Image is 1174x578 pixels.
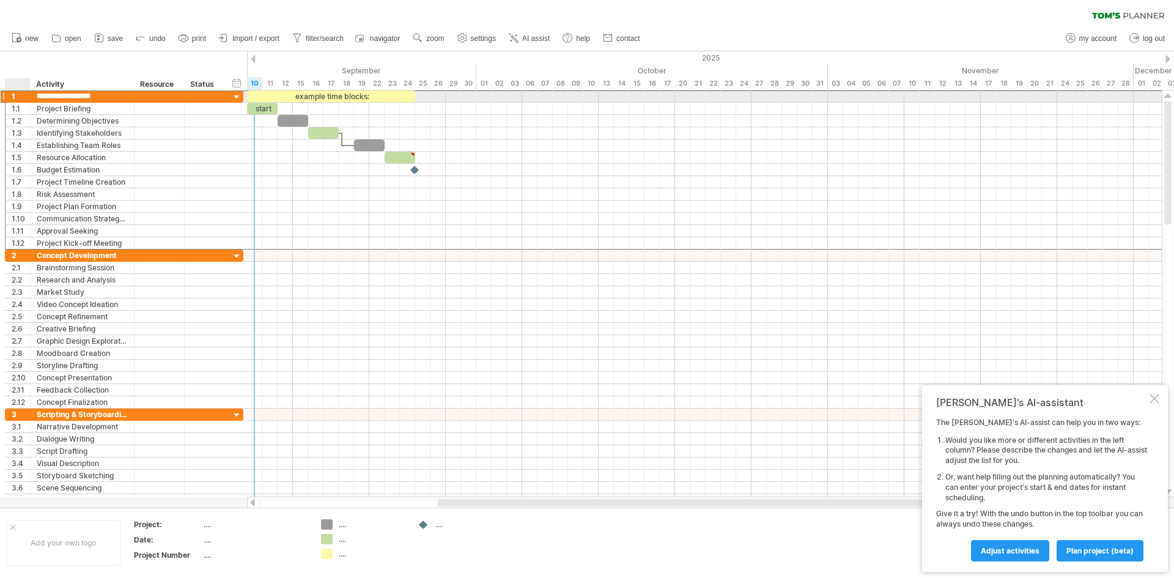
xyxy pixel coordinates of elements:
[37,311,128,322] div: Concept Refinement
[981,77,996,90] div: Monday, 17 November 2025
[65,34,81,43] span: open
[1143,34,1165,43] span: log out
[1027,77,1042,90] div: Thursday, 20 November 2025
[37,201,128,212] div: Project Plan Formation
[37,335,128,347] div: Graphic Design Exploration
[37,445,128,457] div: Script Drafting
[660,77,675,90] div: Friday, 17 October 2025
[721,77,736,90] div: Thursday, 23 October 2025
[37,237,128,249] div: Project Kick-off Meeting
[37,225,128,237] div: Approval Seeking
[216,31,283,46] a: import / export
[920,77,935,90] div: Tuesday, 11 November 2025
[12,91,30,102] div: 1
[904,77,920,90] div: Monday, 10 November 2025
[782,77,797,90] div: Wednesday, 29 October 2025
[308,77,323,90] div: Tuesday, 16 September 2025
[736,77,751,90] div: Friday, 24 October 2025
[1011,77,1027,90] div: Wednesday, 19 November 2025
[37,323,128,335] div: Creative Briefing
[12,152,30,163] div: 1.5
[12,225,30,237] div: 1.11
[492,77,507,90] div: Thursday, 2 October 2025
[950,77,965,90] div: Thursday, 13 November 2025
[1057,77,1072,90] div: Monday, 24 November 2025
[12,139,30,151] div: 1.4
[12,409,30,420] div: 3
[965,77,981,90] div: Friday, 14 November 2025
[37,127,128,139] div: Identifying Stakeholders
[12,164,30,176] div: 1.6
[1088,77,1103,90] div: Wednesday, 26 November 2025
[828,77,843,90] div: Monday, 3 November 2025
[133,31,169,46] a: undo
[12,103,30,114] div: 1.1
[522,77,537,90] div: Monday, 6 October 2025
[415,77,430,90] div: Thursday, 25 September 2025
[12,396,30,408] div: 2.12
[568,77,583,90] div: Thursday, 9 October 2025
[37,360,128,371] div: Storyline Drafting
[175,31,210,46] a: print
[37,115,128,127] div: Determining Objectives
[9,31,42,46] a: new
[12,262,30,273] div: 2.1
[6,520,120,566] div: Add your own logo
[614,77,629,90] div: Tuesday, 14 October 2025
[1118,77,1134,90] div: Friday, 28 November 2025
[204,550,306,560] div: ....
[262,77,278,90] div: Thursday, 11 September 2025
[12,421,30,432] div: 3.1
[12,433,30,445] div: 3.2
[426,34,444,43] span: zoom
[813,77,828,90] div: Friday, 31 October 2025
[37,384,128,396] div: Feedback Collection
[12,127,30,139] div: 1.3
[12,286,30,298] div: 2.3
[476,64,828,77] div: October 2025
[471,34,496,43] span: settings
[37,176,128,188] div: Project Timeline Creation
[971,540,1049,561] a: Adjust activities
[12,115,30,127] div: 1.2
[430,77,446,90] div: Friday, 26 September 2025
[108,34,123,43] span: save
[134,519,201,530] div: Project:
[289,31,347,46] a: filter/search
[192,34,206,43] span: print
[12,372,30,383] div: 2.10
[37,213,128,224] div: Communication Strategy Development
[690,77,706,90] div: Tuesday, 21 October 2025
[583,77,599,90] div: Friday, 10 October 2025
[553,77,568,90] div: Wednesday, 8 October 2025
[559,31,594,46] a: help
[706,77,721,90] div: Wednesday, 22 October 2025
[843,77,858,90] div: Tuesday, 4 November 2025
[134,550,201,560] div: Project Number
[12,384,30,396] div: 2.11
[36,78,127,91] div: Activity
[996,77,1011,90] div: Tuesday, 18 November 2025
[354,77,369,90] div: Friday, 19 September 2025
[37,458,128,469] div: Visual Description
[522,34,550,43] span: AI assist
[247,103,278,114] div: start
[37,347,128,359] div: Moodboard Creation
[37,421,128,432] div: Narrative Development
[1066,546,1134,555] span: plan project (beta)
[751,77,767,90] div: Monday, 27 October 2025
[37,409,128,420] div: Scripting & Storyboarding
[1126,31,1168,46] a: log out
[385,77,400,90] div: Tuesday, 23 September 2025
[1072,77,1088,90] div: Tuesday, 25 November 2025
[37,188,128,200] div: Risk Assessment
[37,152,128,163] div: Resource Allocation
[945,472,1147,503] li: Or, want help filling out the planning automatically? You can enter your project's start & end da...
[12,201,30,212] div: 1.9
[12,311,30,322] div: 2.5
[1103,77,1118,90] div: Thursday, 27 November 2025
[37,470,128,481] div: Storyboard Sketching
[37,298,128,310] div: Video Concept Ideation
[339,549,405,559] div: ....
[12,237,30,249] div: 1.12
